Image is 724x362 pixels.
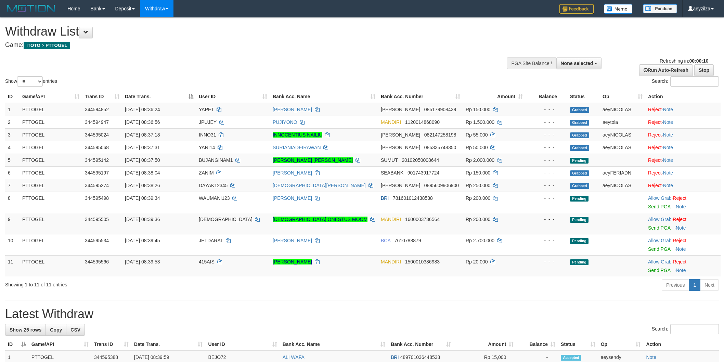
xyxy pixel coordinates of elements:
span: Copy 1120014868090 to clipboard [405,119,440,125]
a: [PERSON_NAME] [273,238,312,243]
a: Note [663,170,673,176]
th: Bank Acc. Number: activate to sort column ascending [378,90,463,103]
div: - - - [528,157,565,164]
th: User ID: activate to sort column ascending [205,338,280,351]
a: Send PGA [648,268,670,273]
td: PTTOGEL [20,255,82,276]
a: Send PGA [648,246,670,252]
td: · [645,192,721,213]
td: aeyNICOLAS [600,103,645,116]
span: [PERSON_NAME] [381,107,420,112]
span: [DEMOGRAPHIC_DATA] [199,217,253,222]
span: Copy 082147258198 to clipboard [424,132,456,138]
td: · [645,103,721,116]
a: Send PGA [648,204,670,209]
th: Date Trans.: activate to sort column descending [122,90,196,103]
td: · [645,128,721,141]
td: aeyFERIADN [600,166,645,179]
span: Rp 20.000 [466,259,488,264]
span: 344594852 [85,107,109,112]
a: Allow Grab [648,259,671,264]
td: 11 [5,255,20,276]
td: 10 [5,234,20,255]
span: Rp 250.000 [466,183,490,188]
td: PTTOGEL [20,128,82,141]
a: Reject [648,145,662,150]
span: · [648,217,673,222]
span: Copy 7610788879 to clipboard [395,238,421,243]
a: Note [676,246,686,252]
td: · [645,213,721,234]
a: Reject [648,157,662,163]
span: · [648,238,673,243]
td: PTTOGEL [20,154,82,166]
div: - - - [528,131,565,138]
span: MANDIRI [381,217,401,222]
span: 344594947 [85,119,109,125]
span: [DATE] 08:36:24 [125,107,160,112]
a: Reject [673,217,686,222]
th: Op: activate to sort column ascending [600,90,645,103]
div: - - - [528,216,565,223]
td: · [645,179,721,192]
th: Balance [526,90,567,103]
td: aeyNICOLAS [600,179,645,192]
td: aeyNICOLAS [600,128,645,141]
a: Run Auto-Refresh [639,64,693,76]
span: Copy 1600003736564 to clipboard [405,217,440,222]
span: Pending [570,238,589,244]
span: · [648,195,673,201]
span: 415AIS [199,259,215,264]
th: Status [567,90,600,103]
td: PTTOGEL [20,166,82,179]
div: PGA Site Balance / [507,57,556,69]
a: Note [676,268,686,273]
div: - - - [528,106,565,113]
span: Rp 200.000 [466,195,490,201]
td: · [645,141,721,154]
h4: Game: [5,42,476,49]
span: 344595498 [85,195,109,201]
h1: Latest Withdraw [5,307,719,321]
span: Grabbed [570,183,589,189]
td: 1 [5,103,20,116]
th: Bank Acc. Number: activate to sort column ascending [388,338,454,351]
input: Search: [670,76,719,87]
span: MANDIRI [381,119,401,125]
span: Copy [50,327,62,333]
img: Button%20Memo.svg [604,4,633,14]
div: - - - [528,237,565,244]
a: Copy [46,324,66,336]
span: Rp 55.000 [466,132,488,138]
a: Send PGA [648,225,670,231]
span: ITOTO > PTTOGEL [24,42,70,49]
h1: Withdraw List [5,25,476,38]
img: panduan.png [643,4,677,13]
span: WAUMANI123 [199,195,230,201]
td: PTTOGEL [20,213,82,234]
span: 344595024 [85,132,109,138]
span: Rp 200.000 [466,217,490,222]
span: Copy 781601012438538 to clipboard [393,195,433,201]
a: [PERSON_NAME] [273,259,312,264]
span: BUJANGINAM1 [199,157,233,163]
span: [PERSON_NAME] [381,132,420,138]
a: Reject [673,238,686,243]
span: 344595068 [85,145,109,150]
a: [PERSON_NAME] [PERSON_NAME] [273,157,353,163]
span: JPUJEY [199,119,217,125]
span: Rp 1.500.000 [466,119,494,125]
a: [DEMOGRAPHIC_DATA][PERSON_NAME] [273,183,366,188]
span: INNO31 [199,132,216,138]
span: Copy 489701036448538 to clipboard [400,354,440,360]
span: Pending [570,196,589,202]
span: 344595505 [85,217,109,222]
td: · [645,154,721,166]
div: - - - [528,195,565,202]
a: Note [663,132,673,138]
span: CSV [70,327,80,333]
td: 5 [5,154,20,166]
span: [PERSON_NAME] [381,145,420,150]
span: Pending [570,158,589,164]
a: Reject [648,132,662,138]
